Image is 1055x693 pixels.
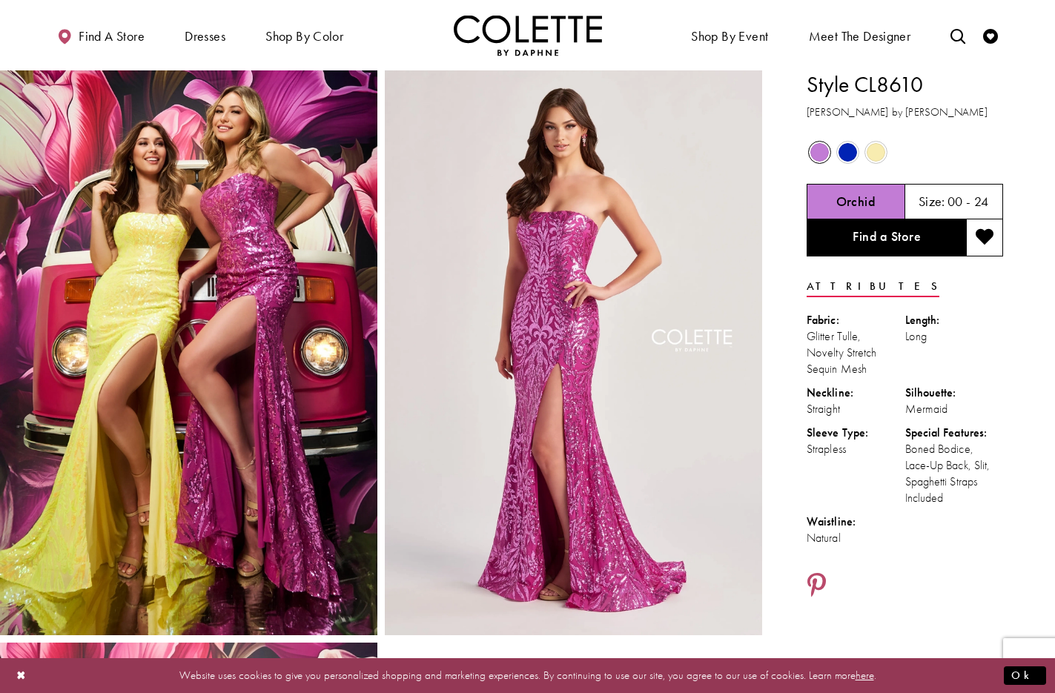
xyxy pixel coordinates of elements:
button: Add to wishlist [966,219,1003,256]
div: Silhouette: [905,385,1004,401]
a: Full size Style CL8610 Colette by Daphne #5 Orchid frontface vertical picture [385,69,762,635]
div: Natural [807,530,905,546]
p: Website uses cookies to give you personalized shopping and marketing experiences. By continuing t... [107,666,948,686]
div: Orchid [807,139,833,165]
button: Submit Dialog [1004,666,1046,685]
a: Find a Store [807,219,966,256]
div: Product color controls state depends on size chosen [807,138,1003,166]
div: Sunshine [863,139,889,165]
div: Glitter Tulle, Novelty Stretch Sequin Mesh [807,328,905,377]
h3: [PERSON_NAME] by [PERSON_NAME] [807,104,1003,121]
a: Attributes [807,276,939,297]
h5: Chosen color [836,194,876,209]
h1: Style CL8610 [807,69,1003,100]
div: Sleeve Type: [807,425,905,441]
div: Boned Bodice, Lace-Up Back, Slit, Spaghetti Straps Included [905,441,1004,506]
div: Long [905,328,1004,345]
div: Length: [905,312,1004,328]
img: Style CL8610 Colette by Daphne #5 Orchid frontface vertical picture [385,69,762,635]
button: Close Dialog [9,663,34,689]
h5: 00 - 24 [947,194,989,209]
span: Size: [919,193,945,210]
div: Mermaid [905,401,1004,417]
a: Share using Pinterest - Opens in new tab [807,572,827,600]
div: Special Features: [905,425,1004,441]
a: here [856,668,874,683]
div: Strapless [807,441,905,457]
div: Straight [807,401,905,417]
div: Waistline: [807,514,905,530]
div: Neckline: [807,385,905,401]
div: Fabric: [807,312,905,328]
div: Royal Blue [835,139,861,165]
